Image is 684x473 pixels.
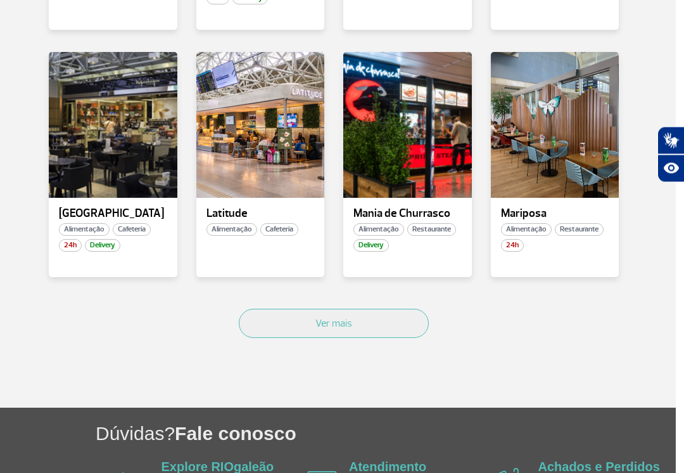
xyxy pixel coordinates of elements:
p: Mania de Churrasco [353,208,462,221]
p: [GEOGRAPHIC_DATA] [59,208,167,221]
span: Delivery [85,240,120,252]
span: Alimentação [206,224,257,236]
div: Plugin de acessibilidade da Hand Talk. [657,127,684,183]
button: Ver mais [239,309,429,339]
span: Restaurante [555,224,604,236]
span: Alimentação [353,224,404,236]
span: 24h [501,240,524,252]
span: Delivery [353,240,389,252]
span: 24h [59,240,82,252]
span: Restaurante [407,224,456,236]
span: Cafeteria [260,224,298,236]
span: Alimentação [501,224,552,236]
button: Abrir recursos assistivos. [657,155,684,183]
span: Cafeteria [113,224,151,236]
span: Alimentação [59,224,110,236]
p: Latitude [206,208,315,221]
button: Abrir tradutor de língua de sinais. [657,127,684,155]
span: Fale conosco [175,424,296,444]
h1: Dúvidas? [96,421,676,447]
p: Mariposa [501,208,609,221]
